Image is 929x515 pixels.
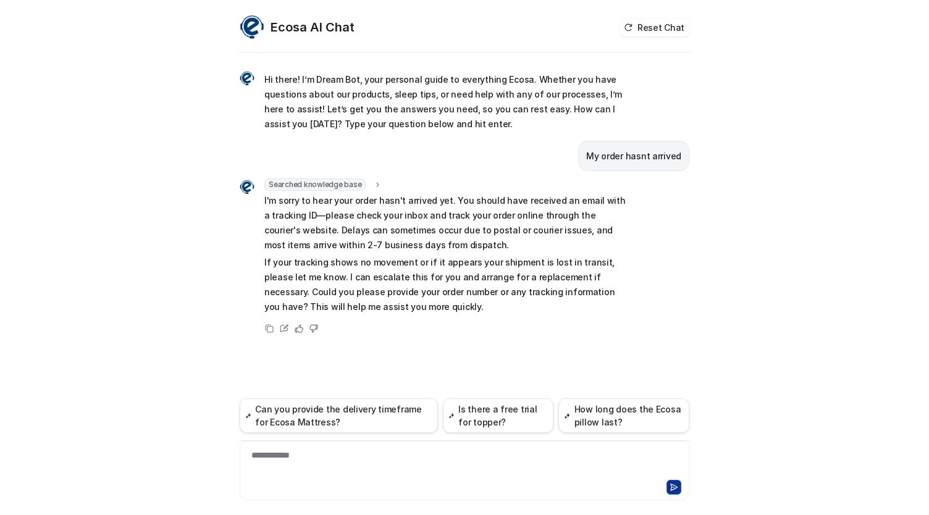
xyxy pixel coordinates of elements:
img: Widget [240,180,254,195]
p: If your tracking shows no movement or if it appears your shipment is lost in transit, please let ... [264,255,626,314]
button: Is there a free trial for topper? [443,398,553,433]
img: Widget [240,71,254,86]
span: Searched knowledge base [264,178,366,191]
p: Hi there! I’m Dream Bot, your personal guide to everything Ecosa. Whether you have questions abou... [264,72,626,132]
img: Widget [240,15,264,40]
p: I'm sorry to hear your order hasn't arrived yet. You should have received an email with a trackin... [264,193,626,253]
button: Can you provide the delivery timeframe for Ecosa Mattress? [240,398,438,433]
button: How long does the Ecosa pillow last? [558,398,689,433]
p: My order hasnt arrived [586,149,681,164]
button: Reset Chat [620,19,689,36]
h2: Ecosa AI Chat [271,19,355,36]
